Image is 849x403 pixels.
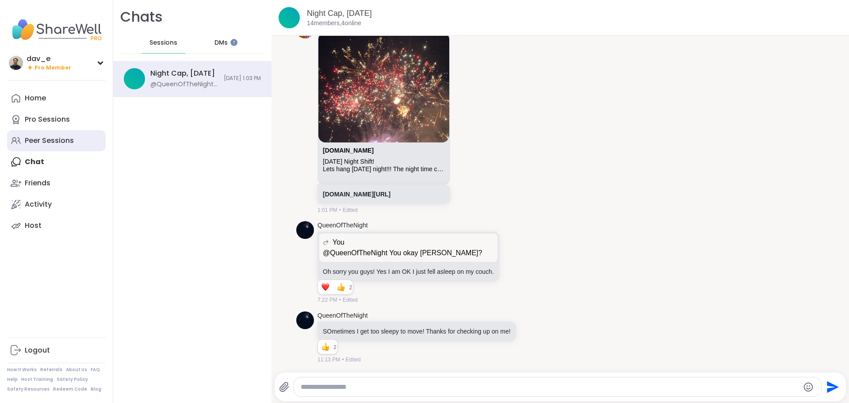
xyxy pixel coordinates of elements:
[349,284,353,292] span: 2
[7,194,106,215] a: Activity
[317,356,340,364] span: 11:13 PM
[214,38,228,47] span: DMs
[321,284,330,291] button: Reactions: love
[323,165,445,173] div: Lets hang [DATE] night!!! The night time chill session! Come hang, chat, and have some fun!
[317,206,337,214] span: 1:01 PM
[307,9,372,18] a: Night Cap, [DATE]
[323,191,390,198] a: [DOMAIN_NAME][URL]
[342,356,344,364] span: •
[279,7,300,28] img: Night Cap, Sep 05
[323,327,511,336] p: SOmetimes I get too sleepy to move! Thanks for checking up on me!
[53,386,87,392] a: Redeem Code
[333,237,344,248] span: You
[822,377,841,397] button: Send
[21,376,53,383] a: Host Training
[25,221,42,230] div: Host
[25,136,74,146] div: Peer Sessions
[124,68,145,89] img: Night Cap, Sep 05
[7,340,106,361] a: Logout
[333,343,337,351] span: 2
[317,221,368,230] a: QueenOfTheNight
[339,206,341,214] span: •
[296,221,314,239] img: https://sharewell-space-live.sfo3.digitaloceanspaces.com/user-generated/d7277878-0de6-43a2-a937-4...
[150,69,215,78] div: Night Cap, [DATE]
[7,376,18,383] a: Help
[91,367,100,373] a: FAQ
[343,296,358,304] span: Edited
[318,280,349,294] div: Reaction list
[323,248,494,258] p: @QueenOfTheNight You okay [PERSON_NAME]?
[224,75,261,82] span: [DATE] 1:03 PM
[150,80,218,89] div: @QueenOfTheNight - SOmetimes I get too sleepy to move! Thanks for checking up on me!
[336,284,345,291] button: Reactions: like
[7,367,37,373] a: How It Works
[40,367,62,373] a: Referrals
[7,386,50,392] a: Safety Resources
[230,39,237,46] iframe: Spotlight
[318,340,333,354] div: Reaction list
[803,382,814,392] button: Emoji picker
[321,343,330,350] button: Reactions: like
[9,56,23,70] img: dav_e
[296,311,314,329] img: https://sharewell-space-live.sfo3.digitaloceanspaces.com/user-generated/d7277878-0de6-43a2-a937-4...
[346,356,361,364] span: Edited
[7,173,106,194] a: Friends
[27,54,71,64] div: dav_e
[25,200,52,209] div: Activity
[318,32,449,142] img: Saturday Night Shift!
[323,267,494,276] p: Oh sorry you guys! Yes I am OK I just fell asleep on my couch.
[25,345,50,355] div: Logout
[339,296,341,304] span: •
[120,7,163,27] h1: Chats
[317,311,368,320] a: QueenOfTheNight
[25,178,50,188] div: Friends
[25,115,70,124] div: Pro Sessions
[7,88,106,109] a: Home
[7,215,106,236] a: Host
[343,206,358,214] span: Edited
[323,147,374,154] a: Attachment
[307,19,361,28] p: 14 members, 4 online
[149,38,177,47] span: Sessions
[7,130,106,151] a: Peer Sessions
[7,109,106,130] a: Pro Sessions
[7,14,106,45] img: ShareWell Nav Logo
[66,367,87,373] a: About Us
[301,383,799,391] textarea: Type your message
[317,296,337,304] span: 7:22 PM
[34,64,71,72] span: Pro Member
[91,386,101,392] a: Blog
[323,158,445,165] div: [DATE] Night Shift!
[57,376,88,383] a: Safety Policy
[25,93,46,103] div: Home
